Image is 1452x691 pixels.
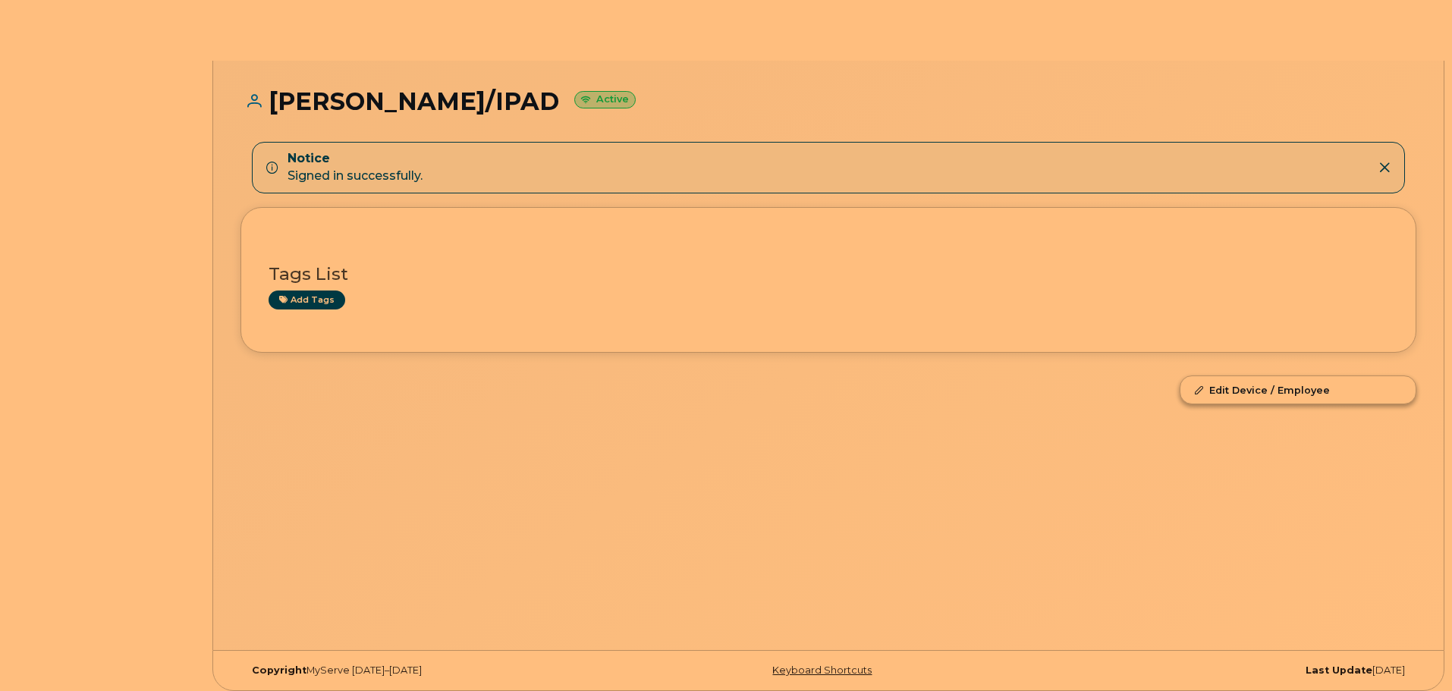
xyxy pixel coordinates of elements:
a: Keyboard Shortcuts [772,664,872,676]
strong: Copyright [252,664,306,676]
a: Add tags [269,291,345,309]
a: Edit Device / Employee [1180,376,1416,404]
strong: Last Update [1306,664,1372,676]
strong: Notice [288,150,423,168]
h1: [PERSON_NAME]/IPAD [240,88,1416,115]
small: Active [574,91,636,108]
div: Signed in successfully. [288,150,423,185]
div: [DATE] [1024,664,1416,677]
div: MyServe [DATE]–[DATE] [240,664,633,677]
h3: Tags List [269,265,1388,284]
